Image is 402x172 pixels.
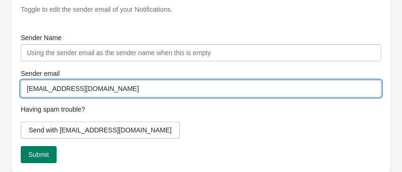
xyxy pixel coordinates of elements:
[21,44,381,61] input: Using the sender email as the sender name when this is empty
[21,69,60,78] label: Sender email
[29,126,172,134] span: Send with [EMAIL_ADDRESS][DOMAIN_NAME]
[28,151,49,158] span: Submit
[21,146,57,163] button: Submit
[21,105,381,114] div: Having spam trouble?
[21,33,61,42] label: Sender Name
[21,122,180,139] button: Send with [EMAIL_ADDRESS][DOMAIN_NAME]
[21,5,381,14] div: Toggle to edit the sender email of your Notifications.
